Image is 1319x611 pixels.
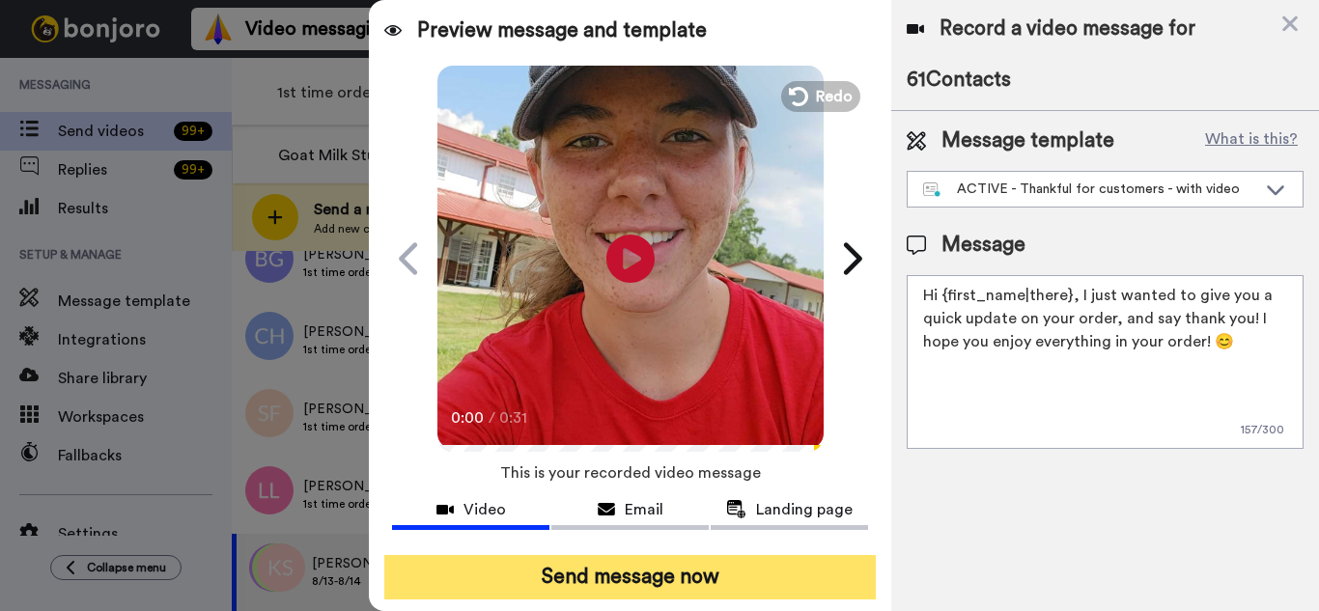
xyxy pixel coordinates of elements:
[625,498,663,521] span: Email
[463,498,506,521] span: Video
[384,555,876,599] button: Send message now
[923,182,941,198] img: nextgen-template.svg
[1199,126,1304,155] button: What is this?
[907,275,1304,449] textarea: Hi {first_name|there}, I just wanted to give you a quick update on your order, and say thank you!...
[499,406,533,430] span: 0:31
[500,452,761,494] span: This is your recorded video message
[941,231,1025,260] span: Message
[489,406,495,430] span: /
[451,406,485,430] span: 0:00
[941,126,1114,155] span: Message template
[756,498,853,521] span: Landing page
[923,180,1256,199] div: ACTIVE - Thankful for customers - with video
